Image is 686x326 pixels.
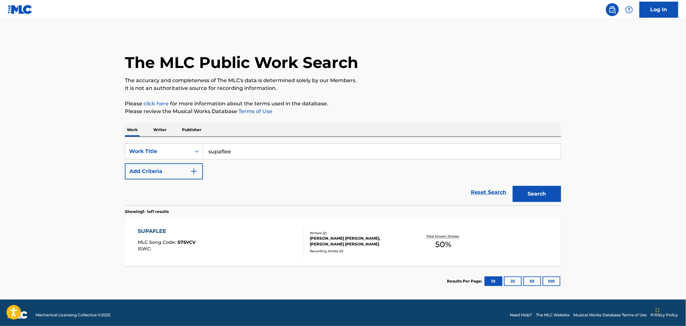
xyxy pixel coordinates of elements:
[536,312,570,318] a: The MLC Website
[190,168,198,175] img: 9d2ae6d4665cec9f34b9.svg
[447,278,484,284] p: Results Per Page:
[138,239,178,245] span: MLC Song Code :
[510,312,532,318] a: Need Help?
[609,6,616,14] img: search
[237,108,272,114] a: Terms of Use
[144,101,169,107] a: click here
[606,3,619,16] a: Public Search
[640,2,678,18] a: Log In
[623,3,636,16] div: Help
[125,123,140,137] p: Work
[504,276,522,286] button: 25
[151,123,168,137] p: Writer
[125,143,561,205] form: Search Form
[129,148,187,155] div: Work Title
[523,276,541,286] button: 50
[125,53,358,72] h1: The MLC Public Work Search
[125,100,561,108] p: Please for more information about the terms used in the database.
[310,249,407,254] div: Recording Artists ( 0 )
[125,209,169,215] p: Showing 1 - 1 of 1 results
[125,84,561,92] p: It is not an authoritative source for recording information.
[125,108,561,115] p: Please review the Musical Works Database
[138,227,196,235] div: SUPAFLEE
[125,218,561,266] a: SUPAFLEEMLC Song Code:S75VCVISWC:Writers (2)[PERSON_NAME] [PERSON_NAME], [PERSON_NAME] [PERSON_NA...
[543,276,560,286] button: 100
[625,6,633,14] img: help
[574,312,647,318] a: Musical Works Database Terms of Use
[513,186,561,202] button: Search
[125,77,561,84] p: The accuracy and completeness of The MLC's data is determined solely by our Members.
[8,5,33,14] img: MLC Logo
[310,235,407,247] div: [PERSON_NAME] [PERSON_NAME], [PERSON_NAME] [PERSON_NAME]
[178,239,196,245] span: S75VCV
[468,185,509,199] a: Reset Search
[180,123,203,137] p: Publisher
[310,231,407,235] div: Writers ( 2 )
[651,312,678,318] a: Privacy Policy
[654,295,686,326] iframe: Chat Widget
[426,234,461,239] p: Total Known Shares:
[436,239,452,250] span: 50 %
[125,163,203,179] button: Add Criteria
[35,312,110,318] span: Mechanical Licensing Collective © 2025
[656,302,660,321] div: Drag
[138,246,153,252] span: ISWC :
[485,276,502,286] button: 10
